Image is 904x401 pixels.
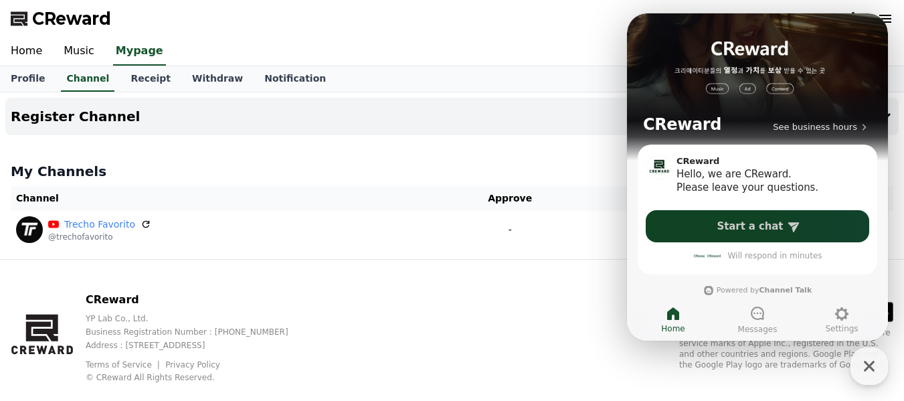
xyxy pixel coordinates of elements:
[86,340,310,351] p: Address : [STREET_ADDRESS]
[120,66,181,92] a: Receipt
[61,66,114,92] a: Channel
[86,327,310,337] p: Business Registration Number : [PHONE_NUMBER]
[48,232,151,242] p: @trechofavorito
[436,223,583,237] p: -
[64,218,135,232] a: Trecho Favorito
[11,109,140,124] h4: Register Channel
[113,37,166,66] a: Mypage
[16,216,43,243] img: Trecho Favorito
[86,313,310,324] p: YP Lab Co., Ltd.
[53,37,105,66] a: Music
[165,360,220,370] a: Privacy Policy
[11,162,893,181] h4: My Channels
[431,186,589,211] th: Approve
[32,8,111,29] span: CReward
[86,360,162,370] a: Terms of Service
[254,66,337,92] a: Notification
[679,327,893,370] p: App Store, iCloud, iCloud Drive, and iTunes Store are service marks of Apple Inc., registered in ...
[11,8,111,29] a: CReward
[5,98,899,135] button: Register Channel
[11,186,431,211] th: Channel
[181,66,254,92] a: Withdraw
[627,13,888,341] iframe: Channel chat
[86,292,310,308] p: CReward
[86,372,310,383] p: © CReward All Rights Reserved.
[589,186,893,211] th: Status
